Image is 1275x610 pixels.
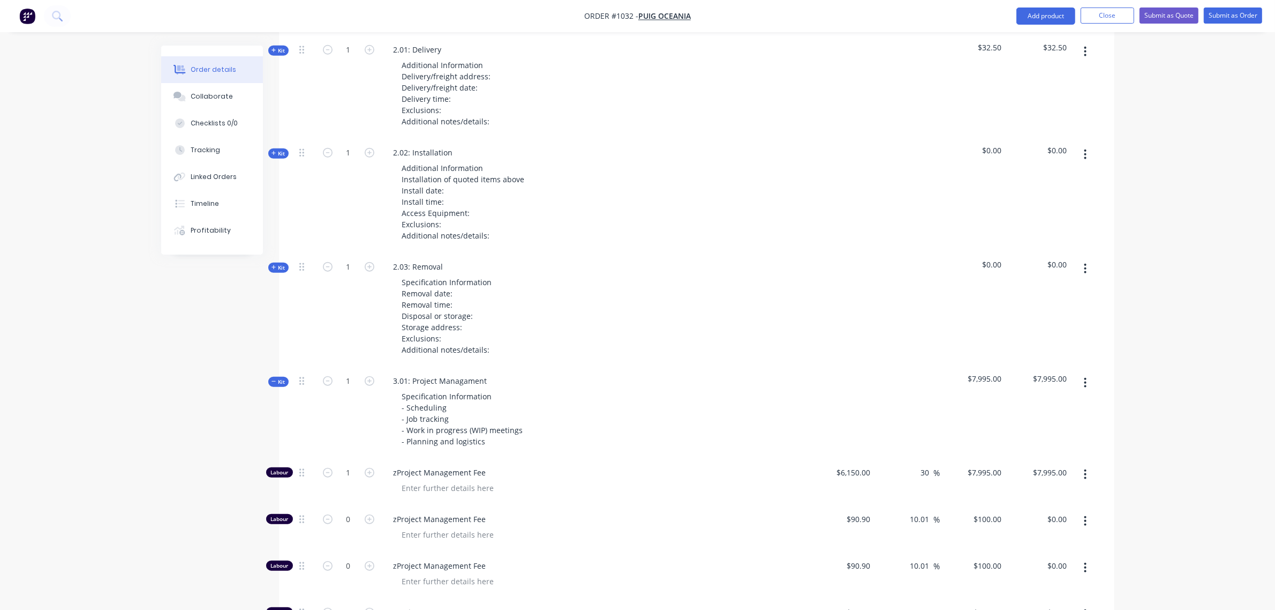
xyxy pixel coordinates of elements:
[268,46,289,56] button: Kit
[945,259,1002,270] span: $0.00
[161,137,263,163] button: Tracking
[945,145,1002,156] span: $0.00
[934,514,940,526] span: %
[1010,145,1067,156] span: $0.00
[191,92,233,101] div: Collaborate
[394,389,532,449] div: Specification Information - Scheduling - Job tracking - Work in progress (WIP) meetings - Plannin...
[268,263,289,273] button: Kit
[934,560,940,572] span: %
[271,264,285,272] span: Kit
[394,514,805,525] span: zProject Management Fee
[271,378,285,386] span: Kit
[191,226,231,235] div: Profitability
[19,8,35,24] img: Factory
[1010,373,1067,384] span: $7,995.00
[1204,8,1262,24] button: Submit as Order
[161,190,263,217] button: Timeline
[191,145,220,155] div: Tracking
[191,172,237,182] div: Linked Orders
[394,57,500,129] div: Additional Information Delivery/freight address: Delivery/freight date: Delivery time: Exclusions...
[191,65,236,75] div: Order details
[1016,8,1075,25] button: Add product
[394,274,501,358] div: Specification Information Removal date: Removal time: Disposal or storage: Storage address: Exclu...
[385,373,496,389] div: 3.01: Project Managament
[1010,42,1067,53] span: $32.50
[266,467,293,478] div: Labour
[945,42,1002,53] span: $32.50
[266,561,293,571] div: Labour
[934,467,940,479] span: %
[271,47,285,55] span: Kit
[945,373,1002,384] span: $7,995.00
[584,11,638,21] span: Order #1032 -
[1010,259,1067,270] span: $0.00
[191,199,219,209] div: Timeline
[385,42,450,57] div: 2.01: Delivery
[385,259,452,274] div: 2.03: Removal
[161,217,263,244] button: Profitability
[191,118,238,128] div: Checklists 0/0
[268,148,289,159] button: Kit
[266,514,293,524] div: Labour
[161,56,263,83] button: Order details
[394,160,533,243] div: Additional Information Installation of quoted items above Install date: Install time: Access Equi...
[638,11,691,21] a: Puig Oceania
[394,560,805,571] span: zProject Management Fee
[268,377,289,387] button: Kit
[161,163,263,190] button: Linked Orders
[271,150,285,158] span: Kit
[394,467,805,478] span: zProject Management Fee
[385,145,462,160] div: 2.02: Installation
[1081,8,1134,24] button: Close
[161,83,263,110] button: Collaborate
[161,110,263,137] button: Checklists 0/0
[1140,8,1198,24] button: Submit as Quote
